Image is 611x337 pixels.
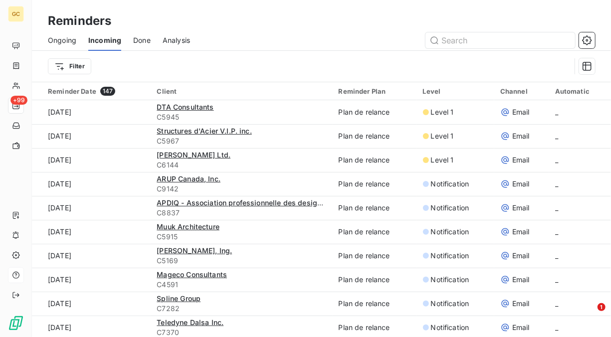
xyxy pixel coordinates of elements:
iframe: Intercom live chat [577,303,601,327]
span: _ [555,323,558,332]
span: Email [512,107,530,117]
td: Plan de relance [333,268,417,292]
span: C4591 [157,280,326,290]
span: Analysis [163,35,190,45]
td: [DATE] [32,124,151,148]
span: APDIQ - Association professionnelle des designers d’interieur du [GEOGRAPHIC_DATA] [157,198,453,207]
td: Plan de relance [333,244,417,268]
div: Automatic [555,87,605,95]
td: [DATE] [32,268,151,292]
span: 147 [100,87,115,96]
span: Email [512,227,530,237]
span: Notification [431,251,469,261]
div: Level [423,87,488,95]
button: Filter [48,58,91,74]
td: [DATE] [32,172,151,196]
span: Email [512,275,530,285]
span: Done [133,35,151,45]
span: Level 1 [431,107,454,117]
span: Spline Group [157,294,201,303]
span: C5915 [157,232,326,242]
span: _ [555,299,558,308]
span: [PERSON_NAME] Ltd. [157,151,230,159]
span: C8837 [157,208,326,218]
span: C5169 [157,256,326,266]
td: Plan de relance [333,124,417,148]
div: Reminder Plan [339,87,411,95]
span: C5967 [157,136,326,146]
span: _ [555,275,558,284]
div: Channel [500,87,543,95]
span: Level 1 [431,155,454,165]
div: Reminder Date [48,87,145,96]
span: Ongoing [48,35,76,45]
span: Notification [431,227,469,237]
input: Search [425,32,575,48]
span: _ [555,108,558,116]
span: Email [512,299,530,309]
span: Notification [431,203,469,213]
td: [DATE] [32,292,151,316]
td: Plan de relance [333,220,417,244]
span: C7282 [157,304,326,314]
span: C6144 [157,160,326,170]
td: [DATE] [32,244,151,268]
span: Muuk Architecture [157,222,219,231]
span: DTA Consultants [157,103,213,111]
span: Mageco Consultants [157,270,227,279]
span: _ [555,227,558,236]
td: Plan de relance [333,196,417,220]
span: Email [512,323,530,333]
span: Level 1 [431,131,454,141]
td: Plan de relance [333,292,417,316]
span: Email [512,179,530,189]
img: Logo LeanPay [8,315,24,331]
td: Plan de relance [333,172,417,196]
span: C5945 [157,112,326,122]
span: ARUP Canada, Inc. [157,174,220,183]
span: _ [555,156,558,164]
span: 1 [598,303,606,311]
td: [DATE] [32,196,151,220]
td: [DATE] [32,148,151,172]
span: C9142 [157,184,326,194]
span: _ [555,203,558,212]
span: Notification [431,323,469,333]
td: Plan de relance [333,148,417,172]
span: _ [555,179,558,188]
span: Email [512,203,530,213]
span: Teledyne Dalsa Inc. [157,318,223,327]
span: Email [512,155,530,165]
span: Notification [431,179,469,189]
td: Plan de relance [333,100,417,124]
span: Email [512,131,530,141]
span: Client [157,87,177,95]
span: Incoming [88,35,121,45]
span: +99 [10,96,27,105]
h3: Reminders [48,12,111,30]
span: Notification [431,299,469,309]
span: Email [512,251,530,261]
td: [DATE] [32,220,151,244]
td: [DATE] [32,100,151,124]
div: GC [8,6,24,22]
span: [PERSON_NAME], Ing. [157,246,232,255]
span: Structures d'Acier V.I.P. inc. [157,127,252,135]
span: _ [555,251,558,260]
span: _ [555,132,558,140]
span: Notification [431,275,469,285]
